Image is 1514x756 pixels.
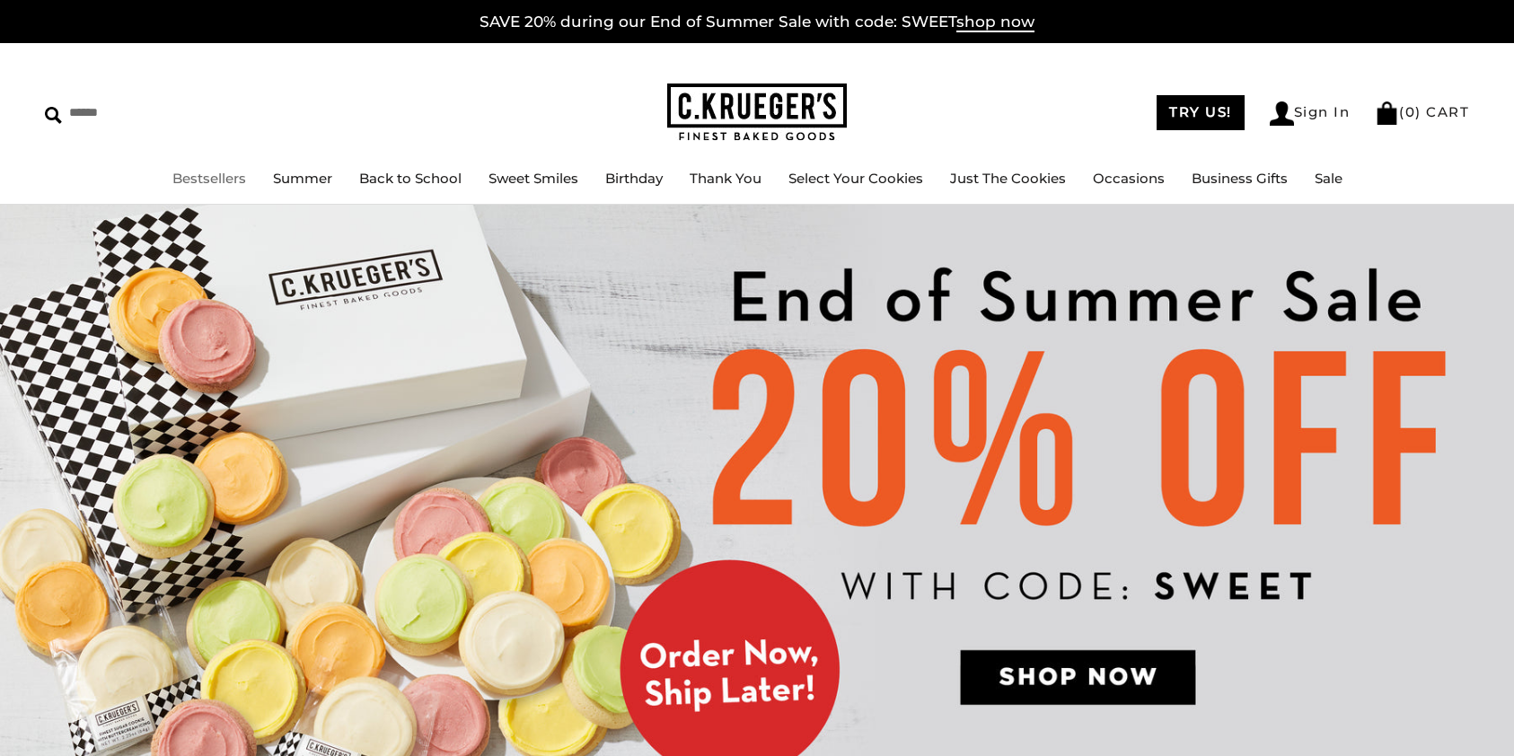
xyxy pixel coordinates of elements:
[1192,170,1288,187] a: Business Gifts
[1270,101,1351,126] a: Sign In
[489,170,578,187] a: Sweet Smiles
[788,170,923,187] a: Select Your Cookies
[172,170,246,187] a: Bestsellers
[1405,103,1416,120] span: 0
[667,84,847,142] img: C.KRUEGER'S
[1375,101,1399,125] img: Bag
[1315,170,1342,187] a: Sale
[1093,170,1165,187] a: Occasions
[14,688,186,742] iframe: Sign Up via Text for Offers
[273,170,332,187] a: Summer
[956,13,1034,32] span: shop now
[1157,95,1245,130] a: TRY US!
[950,170,1066,187] a: Just The Cookies
[605,170,663,187] a: Birthday
[359,170,462,187] a: Back to School
[1375,103,1469,120] a: (0) CART
[45,99,259,127] input: Search
[1270,101,1294,126] img: Account
[480,13,1034,32] a: SAVE 20% during our End of Summer Sale with code: SWEETshop now
[45,107,62,124] img: Search
[690,170,761,187] a: Thank You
